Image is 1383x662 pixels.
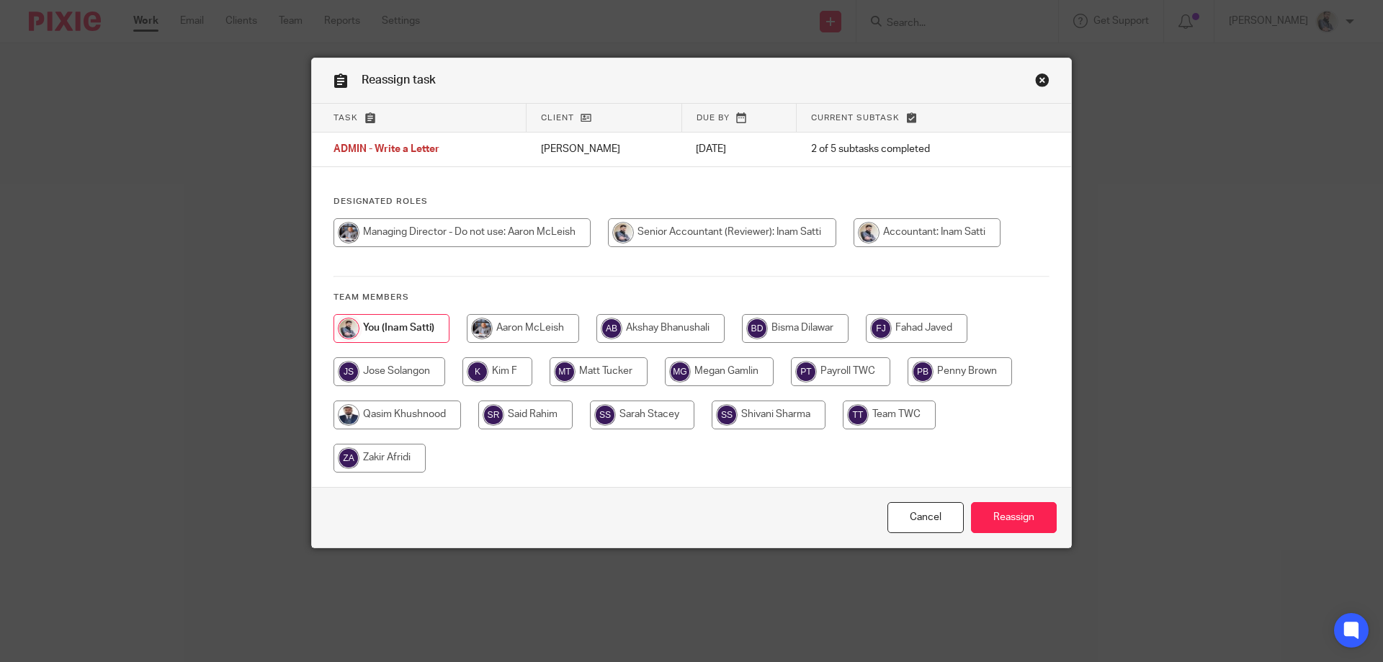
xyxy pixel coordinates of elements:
[334,114,358,122] span: Task
[1035,73,1049,92] a: Close this dialog window
[697,114,730,122] span: Due by
[696,142,782,156] p: [DATE]
[541,114,574,122] span: Client
[887,502,964,533] a: Close this dialog window
[797,133,1009,167] td: 2 of 5 subtasks completed
[971,502,1057,533] input: Reassign
[811,114,900,122] span: Current subtask
[334,145,439,155] span: ADMIN - Write a Letter
[362,74,436,86] span: Reassign task
[541,142,668,156] p: [PERSON_NAME]
[334,292,1049,303] h4: Team members
[334,196,1049,207] h4: Designated Roles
